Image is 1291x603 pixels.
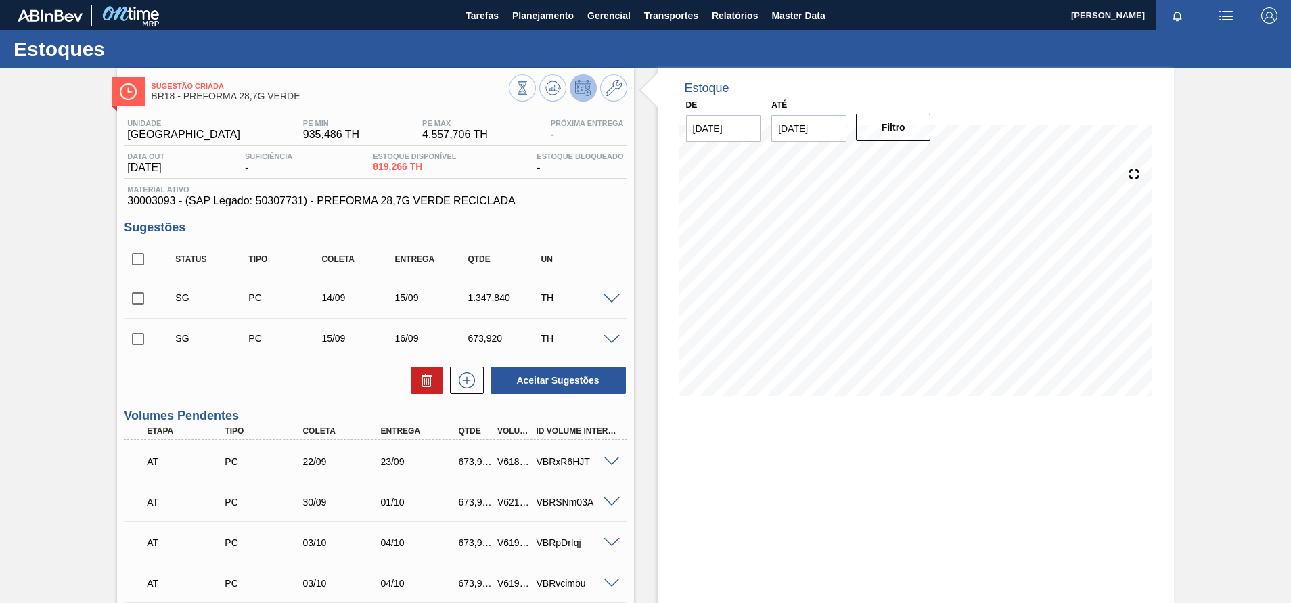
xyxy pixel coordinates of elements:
div: TH [537,333,618,344]
div: Etapa [143,426,231,436]
div: 16/09/2025 [391,333,472,344]
div: Id Volume Interno [533,426,620,436]
span: Relatórios [712,7,758,24]
span: Suficiência [245,152,292,160]
img: Ícone [120,83,137,100]
div: 03/10/2025 [299,578,386,589]
span: Data out [127,152,164,160]
input: dd/mm/yyyy [686,115,761,142]
span: 935,486 TH [303,129,359,141]
span: 4.557,706 TH [422,129,488,141]
div: Pedido de Compra [245,333,326,344]
div: 673,920 [464,333,545,344]
div: Pedido de Compra [221,578,309,589]
div: Tipo [221,426,309,436]
img: userActions [1218,7,1234,24]
label: De [686,100,698,110]
div: V619978 [494,537,535,548]
div: 15/09/2025 [391,292,472,303]
button: Aceitar Sugestões [491,367,626,394]
div: Aceitar Sugestões [484,365,627,395]
div: Estoque [685,81,729,95]
div: Aguardando Informações de Transporte [143,447,231,476]
span: [DATE] [127,162,164,174]
span: Próxima Entrega [551,119,624,127]
button: Notificações [1156,6,1199,25]
div: - [533,152,627,174]
div: 03/10/2025 [299,537,386,548]
span: 30003093 - (SAP Legado: 50307731) - PREFORMA 28,7G VERDE RECICLADA [127,195,623,207]
span: Transportes [644,7,698,24]
div: 673,920 [455,497,495,508]
span: Planejamento [512,7,574,24]
div: V618405 [494,456,535,467]
div: VBRpDrIqj [533,537,620,548]
div: Volume Portal [494,426,535,436]
div: Aguardando Informações de Transporte [143,528,231,558]
div: Aguardando Informações de Transporte [143,487,231,517]
div: 673,920 [455,537,495,548]
img: Logout [1261,7,1277,24]
div: Pedido de Compra [221,497,309,508]
h3: Sugestões [124,221,627,235]
button: Filtro [856,114,931,141]
div: Qtde [464,254,545,264]
div: 14/09/2025 [318,292,399,303]
span: Material ativo [127,185,623,194]
h3: Volumes Pendentes [124,409,627,423]
div: 30/09/2025 [299,497,386,508]
div: 04/10/2025 [377,578,464,589]
label: Até [771,100,787,110]
div: Aguardando Informações de Transporte [143,568,231,598]
div: Tipo [245,254,326,264]
div: 01/10/2025 [377,497,464,508]
div: Pedido de Compra [221,537,309,548]
div: VBRxR6HJT [533,456,620,467]
span: Unidade [127,119,240,127]
div: UN [537,254,618,264]
p: AT [147,537,227,548]
div: Pedido de Compra [221,456,309,467]
img: TNhmsLtSVTkK8tSr43FrP2fwEKptu5GPRR3wAAAABJRU5ErkJggg== [18,9,83,22]
div: Sugestão Criada [172,333,253,344]
div: V621750 [494,497,535,508]
span: Sugestão Criada [151,82,508,90]
div: 23/09/2025 [377,456,464,467]
div: V619980 [494,578,535,589]
span: BR18 - PREFORMA 28,7G VERDE [151,91,508,102]
div: Sugestão Criada [172,292,253,303]
span: Tarefas [466,7,499,24]
div: Excluir Sugestões [404,367,443,394]
span: Gerencial [587,7,631,24]
div: 1.347,840 [464,292,545,303]
div: 22/09/2025 [299,456,386,467]
div: - [547,119,627,141]
div: 673,920 [455,578,495,589]
h1: Estoques [14,41,254,57]
div: Nova sugestão [443,367,484,394]
span: Master Data [771,7,825,24]
span: 819,266 TH [373,162,456,172]
button: Visão Geral dos Estoques [509,74,536,102]
p: AT [147,456,227,467]
div: Entrega [391,254,472,264]
div: Coleta [318,254,399,264]
span: Estoque Disponível [373,152,456,160]
div: Qtde [455,426,495,436]
div: Coleta [299,426,386,436]
span: PE MAX [422,119,488,127]
div: 15/09/2025 [318,333,399,344]
button: Ir ao Master Data / Geral [600,74,627,102]
p: AT [147,578,227,589]
p: AT [147,497,227,508]
div: - [242,152,296,174]
div: VBRSNm03A [533,497,620,508]
div: Pedido de Compra [245,292,326,303]
span: PE MIN [303,119,359,127]
div: VBRvcimbu [533,578,620,589]
span: [GEOGRAPHIC_DATA] [127,129,240,141]
button: Atualizar Gráfico [539,74,566,102]
div: 04/10/2025 [377,537,464,548]
div: TH [537,292,618,303]
input: dd/mm/yyyy [771,115,846,142]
